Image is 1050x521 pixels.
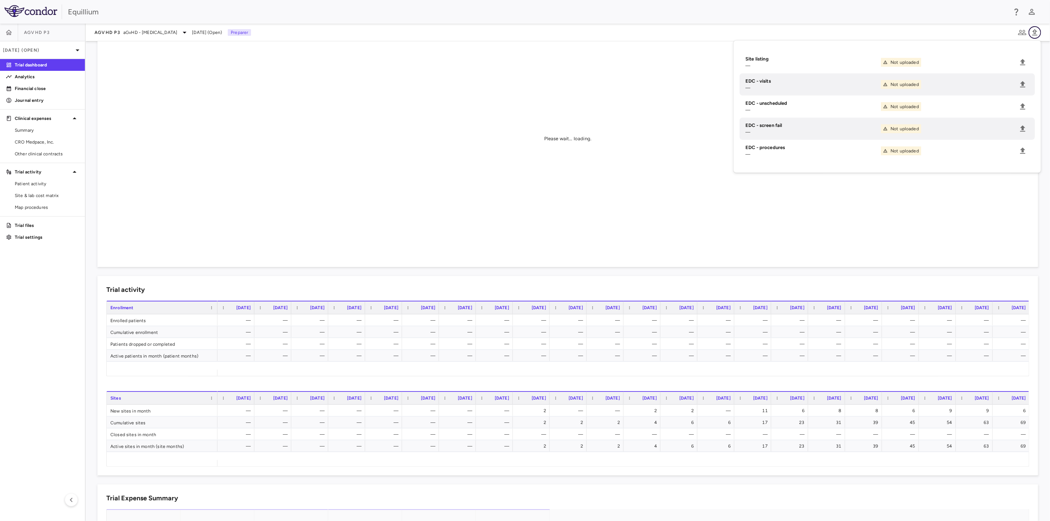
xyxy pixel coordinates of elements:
p: Preparer [228,29,251,36]
div: 6 [667,417,694,428]
div: — [298,417,325,428]
div: — [446,314,472,326]
div: — [519,338,546,350]
span: — [745,85,750,90]
span: — [745,63,750,68]
div: — [926,428,952,440]
div: — [889,326,915,338]
span: [DATE] [864,396,878,401]
span: Not uploaded [891,81,919,88]
div: — [704,338,731,350]
p: Trial files [15,222,79,229]
div: — [556,405,583,417]
div: 23 [778,417,804,428]
div: — [446,350,472,362]
span: [DATE] [790,396,804,401]
span: [DATE] [605,396,620,401]
div: 8 [815,405,841,417]
div: — [778,314,804,326]
p: Journal entry [15,97,79,104]
span: CRO Medpace, Inc. [15,139,79,145]
img: logo-full-SnFGN8VE.png [4,5,57,17]
span: [DATE] [569,396,583,401]
div: — [815,338,841,350]
div: — [409,326,435,338]
p: Trial dashboard [15,62,79,68]
span: [DATE] [605,305,620,310]
div: — [962,338,989,350]
div: — [999,428,1026,440]
div: — [335,405,361,417]
div: 6 [667,440,694,452]
div: 6 [778,405,804,417]
div: 2 [519,417,546,428]
div: — [409,314,435,326]
p: [DATE] (Open) [3,47,73,54]
span: [DATE] [679,305,694,310]
div: Cumulative enrollment [107,326,217,338]
div: — [483,440,509,452]
div: — [667,428,694,440]
div: — [556,314,583,326]
div: — [224,405,251,417]
div: 2 [556,417,583,428]
div: — [926,314,952,326]
div: — [483,326,509,338]
div: — [409,428,435,440]
div: — [483,314,509,326]
div: — [224,338,251,350]
div: — [704,350,731,362]
span: [DATE] [458,396,472,401]
div: Equillium [68,6,1007,17]
span: [DATE] [642,396,657,401]
div: — [630,314,657,326]
div: — [261,417,288,428]
span: [DATE] [827,305,841,310]
div: 9 [962,405,989,417]
div: — [999,326,1026,338]
div: — [224,326,251,338]
span: — [745,152,750,157]
div: — [999,338,1026,350]
div: 17 [741,417,768,428]
div: — [335,428,361,440]
div: — [926,350,952,362]
div: — [593,314,620,326]
div: 31 [815,440,841,452]
div: 45 [889,417,915,428]
div: — [446,338,472,350]
div: Patients dropped or completed [107,338,217,349]
span: [DATE] [347,396,361,401]
div: 2 [519,405,546,417]
div: — [519,350,546,362]
div: — [926,338,952,350]
span: [DATE] [347,305,361,310]
span: [DATE] [384,305,398,310]
div: — [962,428,989,440]
div: Enrolled patients [107,314,217,326]
div: — [741,338,768,350]
div: — [556,338,583,350]
div: 6 [704,417,731,428]
div: — [298,314,325,326]
div: 63 [962,417,989,428]
div: — [556,326,583,338]
h6: EDC - procedures [745,144,881,151]
span: [DATE] [938,305,952,310]
div: — [741,314,768,326]
div: — [483,350,509,362]
span: — [745,130,750,135]
p: Financial close [15,85,79,92]
h6: Trial Expense Summary [106,493,178,503]
div: — [298,326,325,338]
span: [DATE] [716,305,731,310]
div: — [372,338,398,350]
span: [DATE] [384,396,398,401]
span: [DATE] [901,396,915,401]
div: — [667,350,694,362]
div: 9 [926,405,952,417]
span: Other clinical contracts [15,151,79,157]
div: — [556,350,583,362]
div: — [630,326,657,338]
span: [DATE] [716,396,731,401]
